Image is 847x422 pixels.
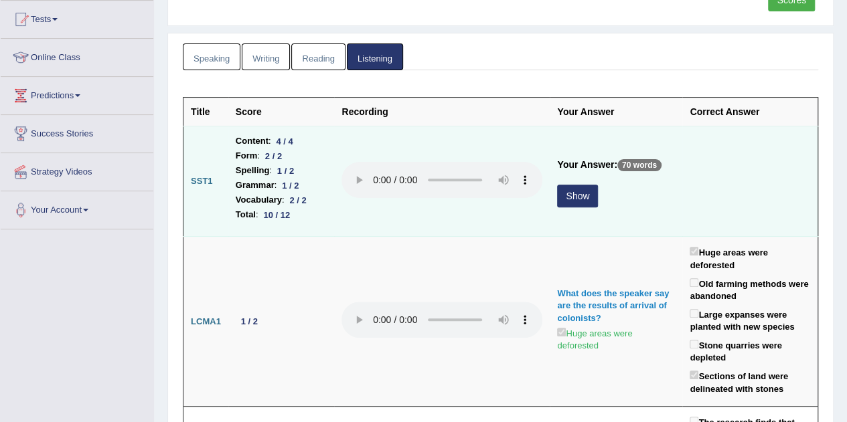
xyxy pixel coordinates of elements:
[291,43,345,71] a: Reading
[1,191,153,225] a: Your Account
[690,340,698,348] input: Stone quarries were depleted
[258,208,295,222] div: 10 / 12
[285,193,312,207] div: 2 / 2
[236,163,270,178] b: Spelling
[1,77,153,110] a: Predictions
[557,288,675,325] div: What does the speaker say are the results of arrival of colonists?
[236,193,282,207] b: Vocabulary
[236,178,327,193] li: :
[236,148,327,163] li: :
[347,43,403,71] a: Listening
[550,98,682,126] th: Your Answer
[236,178,275,193] b: Grammar
[334,98,550,126] th: Recording
[236,134,268,148] b: Content
[617,159,662,171] p: 70 words
[1,39,153,72] a: Online Class
[1,1,153,34] a: Tests
[690,244,810,272] label: Huge areas were deforested
[236,207,327,222] li: :
[690,371,698,379] input: Sections of land were delineated with stones
[191,316,221,326] b: LCMA1
[557,325,675,352] label: Huge areas were deforested
[682,98,818,126] th: Correct Answer
[183,98,228,126] th: Title
[277,179,304,193] div: 1 / 2
[1,153,153,187] a: Strategy Videos
[183,43,240,71] a: Speaking
[271,134,299,148] div: 4 / 4
[690,309,698,318] input: Large expanses were planted with new species
[272,164,299,178] div: 1 / 2
[236,134,327,148] li: :
[557,159,617,170] b: Your Answer:
[236,314,263,328] div: 1 / 2
[260,149,287,163] div: 2 / 2
[228,98,335,126] th: Score
[690,368,810,395] label: Sections of land were delineated with stones
[236,193,327,207] li: :
[690,278,698,287] input: Old farming methods were abandoned
[236,163,327,178] li: :
[236,148,258,163] b: Form
[690,247,698,255] input: Huge areas were deforested
[191,176,213,186] b: SST1
[236,207,256,222] b: Total
[557,328,566,336] input: Huge areas were deforested
[557,185,598,207] button: Show
[1,115,153,148] a: Success Stories
[690,276,810,303] label: Old farming methods were abandoned
[690,306,810,334] label: Large expanses were planted with new species
[242,43,290,71] a: Writing
[690,337,810,364] label: Stone quarries were depleted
